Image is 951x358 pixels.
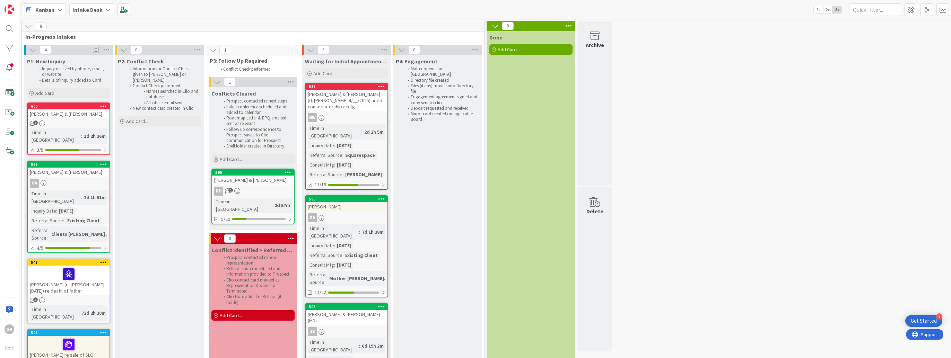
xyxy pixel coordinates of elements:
span: : [272,202,273,209]
div: 599 [28,161,110,168]
span: 5/20 [221,216,230,223]
span: 3/5 [37,146,43,154]
li: New contact card created in Clio [126,106,200,111]
li: All-office email sent [126,100,200,106]
span: Add Card... [126,118,148,124]
div: [PERSON_NAME] & [PERSON_NAME] [28,109,110,118]
li: Information for Conflict Check given to [PERSON_NAME] or [PERSON_NAME] [126,66,200,83]
span: 1x [814,6,823,13]
div: 72d 2h 20m [80,309,107,317]
div: GA [30,179,39,188]
li: Prospect contacted re next steps [220,98,294,104]
div: Time in [GEOGRAPHIC_DATA] [30,128,81,144]
div: [DATE] [335,242,353,249]
div: [DATE] [335,161,353,169]
div: Referral Source [308,251,342,259]
li: Names searched in Clio and database [126,89,200,100]
div: Squarespace [343,151,377,159]
div: Time in [GEOGRAPHIC_DATA] [308,124,361,140]
div: 595 [306,196,387,202]
li: Engagement agreement signed and copy sent to client [404,94,478,106]
div: [DATE] [57,207,75,215]
li: Initial conference scheduled and added to calendar [220,104,294,116]
div: [PERSON_NAME] (d. [PERSON_NAME] [DATE]) re death of father [28,266,110,295]
div: 2d 57m [273,202,292,209]
div: 595[PERSON_NAME] [306,196,387,211]
div: GA [306,213,387,222]
span: 0 [408,46,420,54]
div: 7d 1h 28m [360,228,385,236]
div: JS [306,327,387,336]
span: 2x [823,6,832,13]
span: 1 [228,188,233,193]
li: Clio contact card marked as Representation Declined or Terminated [220,277,294,294]
div: RH [212,187,294,196]
span: : [361,128,363,136]
span: : [342,171,343,178]
div: Consult Mtg [308,161,334,169]
li: Conflict Check performed [217,66,292,72]
div: Inquiry Date [30,207,56,215]
span: 8 [35,22,47,30]
div: 595 [309,197,387,202]
div: Referral Source [308,271,326,286]
div: [PERSON_NAME] [306,202,387,211]
div: Open Get Started checklist, remaining modules: 3 [905,315,942,327]
span: : [326,275,328,282]
div: Clients [PERSON_NAME] ... [50,230,112,238]
div: [PERSON_NAME] & [PERSON_NAME] [28,168,110,177]
span: Support [15,1,32,9]
li: Referral source identified and information provided to Prospect [220,266,294,277]
span: 3 [317,46,329,54]
li: Details of inquiry added to Card [35,78,109,83]
div: RH [214,187,223,196]
div: 593[PERSON_NAME] & [PERSON_NAME] (MD) [306,304,387,325]
div: [DATE] [335,142,353,149]
div: [PERSON_NAME] & [PERSON_NAME] [212,176,294,185]
div: 3 [936,313,942,320]
div: [PERSON_NAME] & [PERSON_NAME] (MD) [306,310,387,325]
span: 1 [33,297,38,302]
div: 593 [306,304,387,310]
span: 0 [224,234,236,243]
div: 508 [28,330,110,336]
div: 599 [31,162,110,167]
li: Conflict Check performed [126,83,200,89]
div: GA [308,213,317,222]
li: Mirror card created on applicable Board [404,111,478,123]
div: Delete [586,207,603,215]
div: 588 [306,83,387,90]
img: Visit kanbanzone.com [5,5,14,14]
div: 2d 1h 51m [82,194,107,201]
div: Time in [GEOGRAPHIC_DATA] [214,198,272,213]
div: 2d 2h 5m [363,128,385,136]
b: Intake Desk [72,6,103,13]
div: Inquiry Date [308,142,334,149]
div: Referral Source [30,226,49,242]
div: [PERSON_NAME] [343,171,384,178]
li: Directory file created [404,78,478,83]
div: 547 [31,260,110,265]
span: Add Card... [220,312,242,319]
input: Quick Filter... [849,3,901,16]
div: Mother [PERSON_NAME]... [328,275,390,282]
li: Roadmap Letter & EPQ emailed sent as relevant [220,115,294,127]
span: 1 [219,46,231,54]
span: Add Card... [35,90,58,96]
span: 4 [40,46,51,54]
div: Archive [586,41,604,49]
span: Conflict Identified > Referred or Declined [211,247,295,253]
div: Time in [GEOGRAPHIC_DATA] [308,224,359,240]
span: 11/19 [315,181,326,188]
div: Existing Client [343,251,379,259]
span: : [81,132,82,140]
span: 11/22 [315,289,326,296]
div: 596[PERSON_NAME] & [PERSON_NAME] [212,169,294,185]
div: JS [308,327,317,336]
div: Referral Source [30,217,64,224]
div: 6d 19h 2m [360,342,385,350]
div: Consult Mtg [308,261,334,269]
div: Time in [GEOGRAPHIC_DATA] [308,338,359,353]
span: : [359,228,360,236]
span: : [81,194,82,201]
